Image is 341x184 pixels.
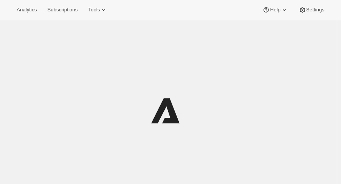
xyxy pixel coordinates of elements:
button: Help [258,5,292,15]
button: Analytics [12,5,41,15]
button: Settings [294,5,329,15]
span: Analytics [17,7,37,13]
button: Tools [84,5,112,15]
span: Subscriptions [47,7,77,13]
span: Settings [306,7,324,13]
button: Subscriptions [43,5,82,15]
span: Help [270,7,280,13]
span: Tools [88,7,100,13]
